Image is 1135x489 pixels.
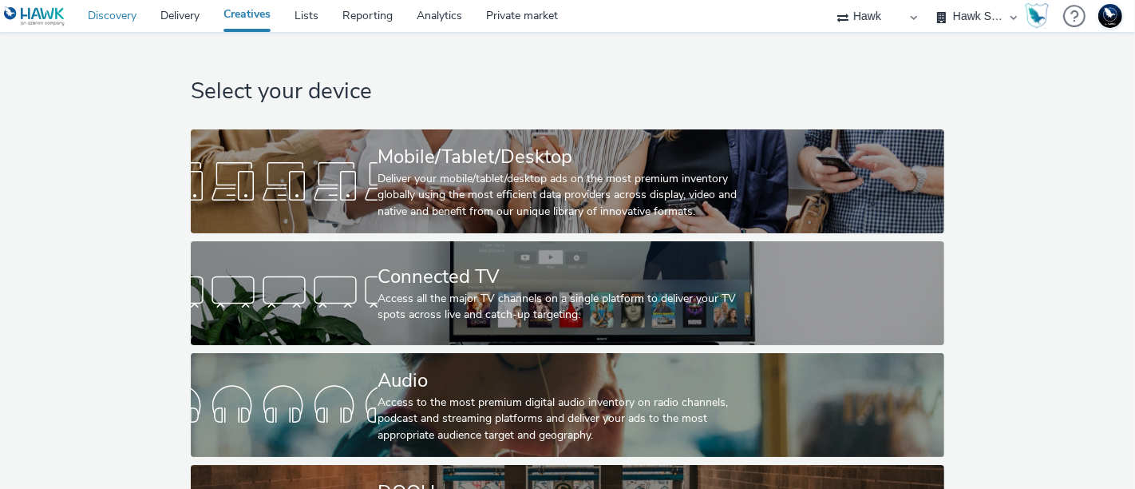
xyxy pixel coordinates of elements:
div: Audio [378,367,751,395]
a: Mobile/Tablet/DesktopDeliver your mobile/tablet/desktop ads on the most premium inventory globall... [191,129,943,233]
img: Hawk Academy [1025,3,1049,29]
div: Mobile/Tablet/Desktop [378,143,751,171]
a: Hawk Academy [1025,3,1055,29]
div: Access to the most premium digital audio inventory on radio channels, podcast and streaming platf... [378,395,751,443]
img: Support Hawk [1098,4,1122,28]
h1: Select your device [191,77,943,107]
div: Connected TV [378,263,751,291]
a: AudioAccess to the most premium digital audio inventory on radio channels, podcast and streaming ... [191,353,943,457]
img: undefined Logo [4,6,65,26]
div: Access all the major TV channels on a single platform to deliver your TV spots across live and ca... [378,291,751,324]
a: Connected TVAccess all the major TV channels on a single platform to deliver your TV spots across... [191,241,943,345]
div: Deliver your mobile/tablet/desktop ads on the most premium inventory globally using the most effi... [378,171,751,220]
